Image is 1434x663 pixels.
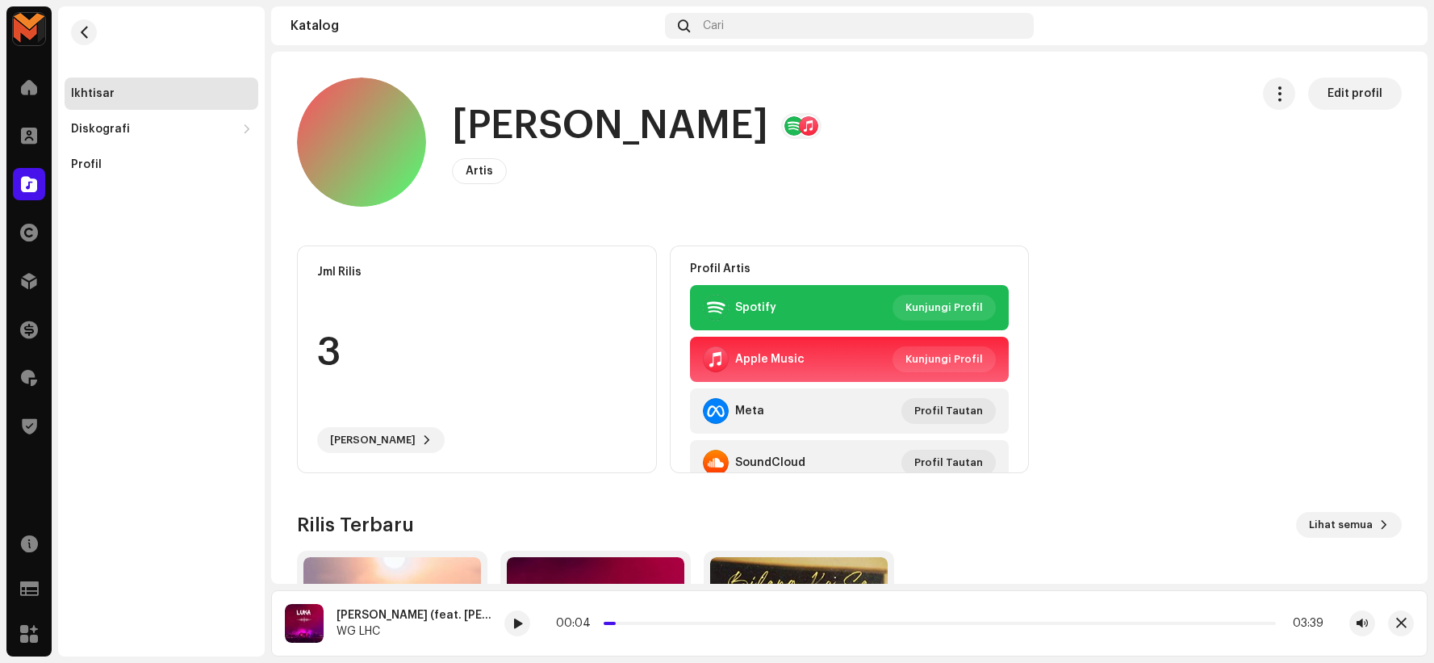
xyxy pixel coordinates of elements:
[285,604,324,643] img: 17fae2a4-e827-4b6f-bfc0-17f009d70352
[914,447,983,479] span: Profil Tautan
[901,398,996,424] button: Profil Tautan
[893,346,996,372] button: Kunjungi Profil
[71,123,130,136] div: Diskografi
[13,13,45,45] img: 33c9722d-ea17-4ee8-9e7d-1db241e9a290
[466,166,493,177] span: Artis
[337,609,491,622] div: [PERSON_NAME] (feat. [PERSON_NAME]) [Remix]
[735,456,805,469] div: SoundCloud
[1327,78,1382,110] span: Edit profil
[337,625,491,638] div: WG LHC
[735,301,776,314] div: Spotify
[291,19,658,32] div: Katalog
[452,100,768,152] h1: [PERSON_NAME]
[690,262,750,275] strong: Profil Artis
[297,245,657,473] re-o-card-data: Jml Rilis
[297,512,414,538] h3: Rilis Terbaru
[317,427,445,453] button: [PERSON_NAME]
[71,158,102,171] div: Profil
[905,343,983,376] span: Kunjungi Profil
[1308,78,1402,110] button: Edit profil
[65,149,258,181] re-m-nav-item: Profil
[901,450,996,476] button: Profil Tautan
[735,353,805,366] div: Apple Music
[71,87,115,100] div: Ikhtisar
[1309,509,1373,541] span: Lihat semua
[1296,512,1402,538] button: Lihat semua
[1382,13,1408,39] img: c80ab357-ad41-45f9-b05a-ac2c454cf3ef
[317,266,637,279] div: Jml Rilis
[914,395,983,427] span: Profil Tautan
[1282,617,1323,630] div: 03:39
[556,617,597,630] div: 00:04
[735,405,764,418] div: Meta
[330,424,416,456] span: [PERSON_NAME]
[65,78,258,110] re-m-nav-item: Ikhtisar
[905,292,983,324] span: Kunjungi Profil
[703,19,724,32] span: Cari
[893,295,996,321] button: Kunjungi Profil
[65,113,258,145] re-m-nav-dropdown: Diskografi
